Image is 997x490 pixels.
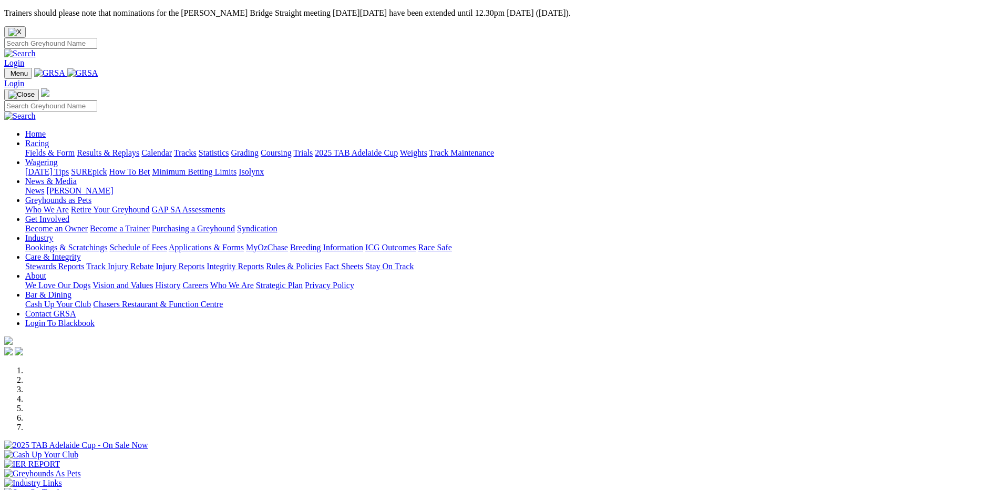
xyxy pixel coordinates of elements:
img: X [8,28,22,36]
a: Schedule of Fees [109,243,167,252]
a: We Love Our Dogs [25,281,90,290]
a: Get Involved [25,215,69,223]
a: SUREpick [71,167,107,176]
a: Who We Are [25,205,69,214]
img: facebook.svg [4,347,13,355]
a: Fact Sheets [325,262,363,271]
a: Privacy Policy [305,281,354,290]
a: Applications & Forms [169,243,244,252]
a: How To Bet [109,167,150,176]
a: Purchasing a Greyhound [152,224,235,233]
a: Contact GRSA [25,309,76,318]
span: Menu [11,69,28,77]
img: Industry Links [4,478,62,488]
a: Become an Owner [25,224,88,233]
img: twitter.svg [15,347,23,355]
div: About [25,281,993,290]
button: Toggle navigation [4,68,32,79]
a: Isolynx [239,167,264,176]
button: Close [4,26,26,38]
a: 2025 TAB Adelaide Cup [315,148,398,157]
a: Become a Trainer [90,224,150,233]
a: Statistics [199,148,229,157]
img: GRSA [34,68,65,78]
a: Bar & Dining [25,290,71,299]
a: Stewards Reports [25,262,84,271]
img: Search [4,49,36,58]
div: Get Involved [25,224,993,233]
a: Calendar [141,148,172,157]
a: Greyhounds as Pets [25,196,91,205]
a: Vision and Values [92,281,153,290]
a: News & Media [25,177,77,186]
a: Bookings & Scratchings [25,243,107,252]
a: Fields & Form [25,148,75,157]
a: [PERSON_NAME] [46,186,113,195]
a: Careers [182,281,208,290]
button: Toggle navigation [4,89,39,100]
a: Wagering [25,158,58,167]
a: Login [4,58,24,67]
div: Care & Integrity [25,262,993,271]
a: Industry [25,233,53,242]
a: Injury Reports [156,262,204,271]
a: About [25,271,46,280]
a: Integrity Reports [207,262,264,271]
img: Greyhounds As Pets [4,469,81,478]
input: Search [4,38,97,49]
a: Who We Are [210,281,254,290]
a: Rules & Policies [266,262,323,271]
a: Retire Your Greyhound [71,205,150,214]
p: Trainers should please note that nominations for the [PERSON_NAME] Bridge Straight meeting [DATE]... [4,8,993,18]
a: Login [4,79,24,88]
a: News [25,186,44,195]
a: History [155,281,180,290]
a: Minimum Betting Limits [152,167,237,176]
a: Breeding Information [290,243,363,252]
div: Bar & Dining [25,300,993,309]
a: Weights [400,148,427,157]
a: Login To Blackbook [25,319,95,328]
a: MyOzChase [246,243,288,252]
a: Results & Replays [77,148,139,157]
a: Track Injury Rebate [86,262,153,271]
a: Coursing [261,148,292,157]
a: Syndication [237,224,277,233]
a: Track Maintenance [429,148,494,157]
a: Race Safe [418,243,451,252]
img: logo-grsa-white.png [41,88,49,97]
img: Close [8,90,35,99]
img: IER REPORT [4,460,60,469]
div: Wagering [25,167,993,177]
img: GRSA [67,68,98,78]
img: Search [4,111,36,121]
a: Stay On Track [365,262,414,271]
a: Home [25,129,46,138]
a: Care & Integrity [25,252,81,261]
a: ICG Outcomes [365,243,416,252]
a: Chasers Restaurant & Function Centre [93,300,223,309]
a: Strategic Plan [256,281,303,290]
a: Tracks [174,148,197,157]
img: 2025 TAB Adelaide Cup - On Sale Now [4,441,148,450]
a: Trials [293,148,313,157]
a: GAP SA Assessments [152,205,225,214]
div: News & Media [25,186,993,196]
img: logo-grsa-white.png [4,336,13,345]
div: Industry [25,243,993,252]
a: Cash Up Your Club [25,300,91,309]
a: Racing [25,139,49,148]
img: Cash Up Your Club [4,450,78,460]
a: Grading [231,148,259,157]
div: Racing [25,148,993,158]
input: Search [4,100,97,111]
a: [DATE] Tips [25,167,69,176]
div: Greyhounds as Pets [25,205,993,215]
